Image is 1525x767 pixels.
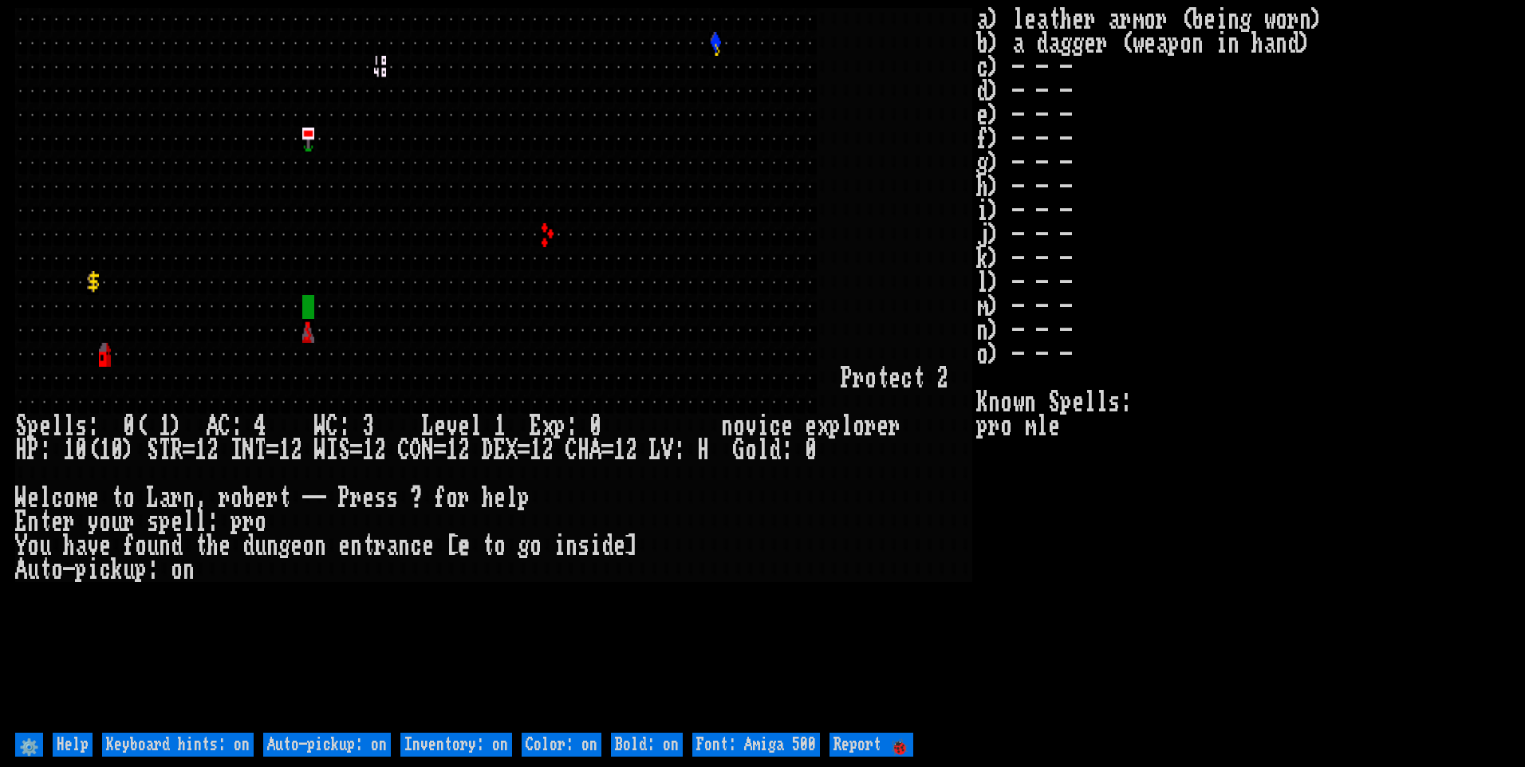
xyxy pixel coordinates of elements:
[362,486,374,510] div: e
[936,367,948,391] div: 2
[219,415,231,439] div: C
[613,534,625,558] div: e
[482,486,494,510] div: h
[39,439,51,462] div: :
[171,486,183,510] div: r
[422,415,434,439] div: L
[601,534,613,558] div: d
[15,415,27,439] div: S
[338,415,350,439] div: :
[87,415,99,439] div: :
[147,558,159,582] div: :
[781,439,793,462] div: :
[518,486,530,510] div: p
[171,415,183,439] div: )
[290,439,302,462] div: 2
[123,486,135,510] div: o
[530,534,542,558] div: o
[254,486,266,510] div: e
[231,510,242,534] div: p
[458,439,470,462] div: 2
[697,439,709,462] div: H
[976,8,1510,729] stats: a) leather armor (being worn) b) a dagger (weapon in hand) c) - - - d) - - - e) - - - f) - - - g)...
[589,534,601,558] div: i
[589,415,601,439] div: 0
[171,534,183,558] div: d
[692,733,820,757] input: Font: Amiga 500
[183,558,195,582] div: n
[554,534,565,558] div: i
[805,439,817,462] div: 0
[15,534,27,558] div: Y
[601,439,613,462] div: =
[314,486,326,510] div: -
[542,415,554,439] div: x
[183,486,195,510] div: n
[27,486,39,510] div: e
[63,439,75,462] div: 1
[422,439,434,462] div: N
[733,439,745,462] div: G
[87,558,99,582] div: i
[63,510,75,534] div: r
[853,367,865,391] div: r
[39,510,51,534] div: t
[266,534,278,558] div: n
[611,733,683,757] input: Bold: on
[195,486,207,510] div: ,
[350,534,362,558] div: n
[231,415,242,439] div: :
[51,486,63,510] div: c
[27,415,39,439] div: p
[99,439,111,462] div: 1
[314,439,326,462] div: W
[278,534,290,558] div: g
[362,534,374,558] div: t
[889,367,900,391] div: e
[374,439,386,462] div: 2
[302,486,314,510] div: -
[314,415,326,439] div: W
[75,439,87,462] div: 0
[506,439,518,462] div: X
[410,534,422,558] div: c
[242,510,254,534] div: r
[123,558,135,582] div: u
[135,415,147,439] div: (
[242,534,254,558] div: d
[769,439,781,462] div: d
[446,534,458,558] div: [
[506,486,518,510] div: l
[231,486,242,510] div: o
[386,486,398,510] div: s
[75,534,87,558] div: a
[577,439,589,462] div: H
[99,510,111,534] div: o
[111,439,123,462] div: 0
[278,486,290,510] div: t
[661,439,673,462] div: V
[589,439,601,462] div: A
[39,486,51,510] div: l
[482,534,494,558] div: t
[39,415,51,439] div: e
[242,439,254,462] div: N
[27,439,39,462] div: P
[15,439,27,462] div: H
[470,415,482,439] div: l
[266,486,278,510] div: r
[577,534,589,558] div: s
[350,486,362,510] div: r
[721,415,733,439] div: n
[362,415,374,439] div: 3
[338,534,350,558] div: e
[554,415,565,439] div: p
[494,415,506,439] div: 1
[135,534,147,558] div: o
[326,439,338,462] div: I
[458,415,470,439] div: e
[422,534,434,558] div: e
[314,534,326,558] div: n
[242,486,254,510] div: b
[254,415,266,439] div: 4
